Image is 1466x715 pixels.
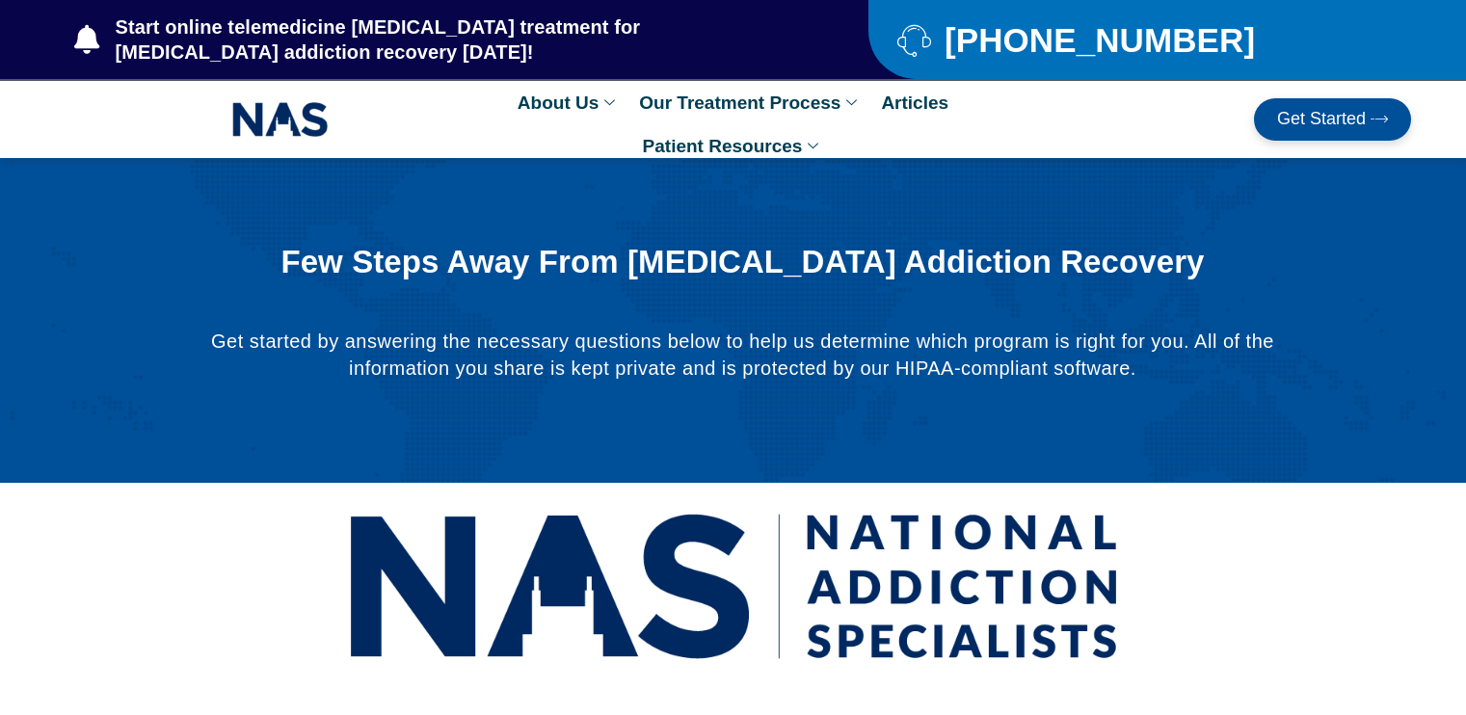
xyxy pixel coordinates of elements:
[508,81,629,124] a: About Us
[74,14,791,65] a: Start online telemedicine [MEDICAL_DATA] treatment for [MEDICAL_DATA] addiction recovery [DATE]!
[897,23,1363,57] a: [PHONE_NUMBER]
[940,28,1255,52] span: [PHONE_NUMBER]
[232,97,329,142] img: NAS_email_signature-removebg-preview.png
[348,492,1119,680] img: National Addiction Specialists
[1277,110,1366,129] span: Get Started
[629,81,871,124] a: Our Treatment Process
[209,328,1275,382] p: Get started by answering the necessary questions below to help us determine which program is righ...
[1254,98,1411,141] a: Get Started
[871,81,958,124] a: Articles
[257,245,1227,279] h1: Few Steps Away From [MEDICAL_DATA] Addiction Recovery
[633,124,834,168] a: Patient Resources
[111,14,792,65] span: Start online telemedicine [MEDICAL_DATA] treatment for [MEDICAL_DATA] addiction recovery [DATE]!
